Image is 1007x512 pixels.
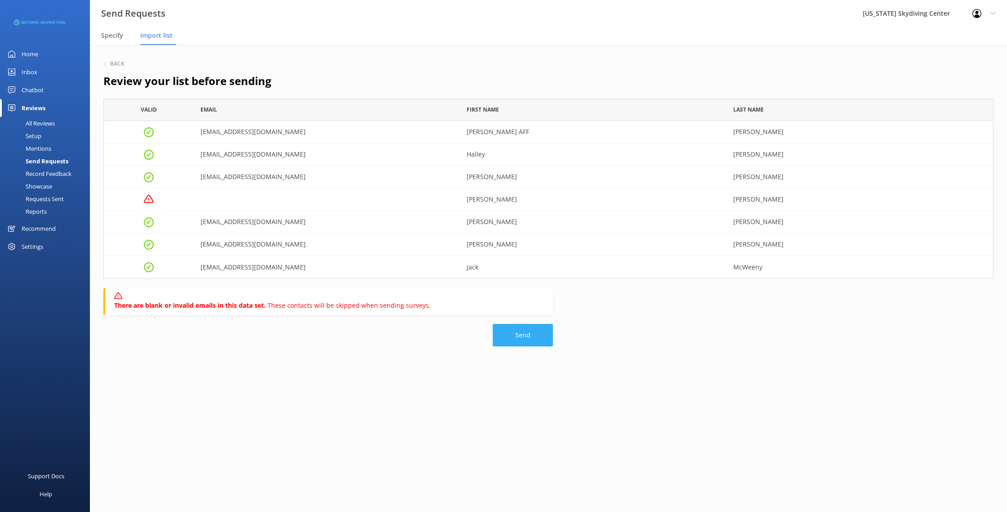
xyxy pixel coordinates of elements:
[22,81,44,99] div: Chatbot
[110,61,125,67] h6: Back
[460,189,726,211] div: Dana
[5,142,90,155] a: Mentions
[103,61,125,67] button: Back
[5,193,90,205] a: Requests Sent
[22,99,45,117] div: Reviews
[460,234,726,256] div: Clayton
[140,31,173,40] span: Import list
[5,180,90,193] a: Showcase
[22,220,56,238] div: Recommend
[103,121,994,278] div: grid
[726,211,993,234] div: Taylor
[493,324,553,346] button: Send
[5,180,52,193] div: Showcase
[194,256,460,278] div: mcweenyjack@gmail.com
[726,189,993,211] div: Sobeski
[5,155,68,167] div: Send Requests
[460,256,726,278] div: Jack
[201,105,217,114] span: Email
[141,105,157,114] span: Valid
[5,142,51,155] div: Mentions
[194,121,460,144] div: jsmukowski@yahoo.com
[5,205,47,218] div: Reports
[460,121,726,144] div: Jeremy AFF
[5,205,90,218] a: Reports
[194,166,460,189] div: atleduc@outlook.com
[5,130,90,142] a: Setup
[5,167,71,180] div: Record Feedback
[467,105,499,114] span: First Name
[22,63,37,81] div: Inbox
[5,155,90,167] a: Send Requests
[101,6,165,21] h3: Send Requests
[726,234,993,256] div: McIntyre
[5,117,90,130] a: All Reviews
[460,211,726,234] div: Keegan
[726,256,993,278] div: McWeeny
[733,105,764,114] span: Last Name
[194,144,460,166] div: herehrauer@gmail.com
[22,238,43,256] div: Settings
[103,72,994,90] h2: Review your list before sending
[726,144,993,166] div: Rehrauer
[40,485,52,503] div: Help
[101,31,123,40] span: Specify
[726,166,993,189] div: LeDuc
[114,301,267,310] b: There are blank or invalid emails in this data set.
[460,166,726,189] div: Andre
[194,211,460,234] div: keegs.taylor11@gmail.com
[13,15,65,30] img: 3-1676954853.png
[460,144,726,166] div: Hailey
[726,121,993,144] div: Smukowski
[194,234,460,256] div: claytonmcintyre17@gmail.com
[22,45,38,63] div: Home
[5,117,55,130] div: All Reviews
[5,167,90,180] a: Record Feedback
[5,193,64,205] div: Requests Sent
[5,130,41,142] div: Setup
[28,467,64,485] div: Support Docs
[114,301,544,310] p: These contacts will be skipped when sending surveys.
